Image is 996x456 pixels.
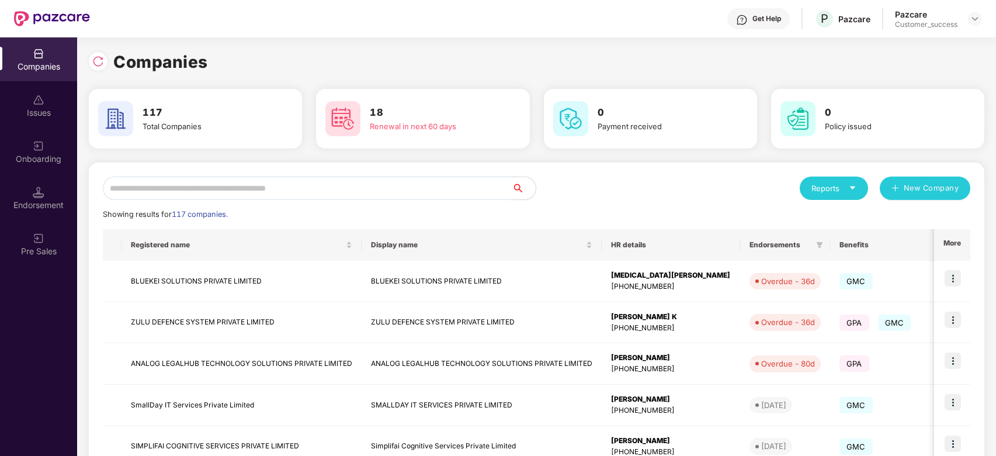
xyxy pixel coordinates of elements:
span: Endorsements [749,240,811,250]
div: Payment received [598,120,724,132]
div: [PHONE_NUMBER] [611,364,731,375]
img: svg+xml;base64,PHN2ZyB4bWxucz0iaHR0cDovL3d3dy53My5vcmcvMjAwMC9zdmciIHdpZHRoPSI2MCIgaGVpZ2h0PSI2MC... [553,101,588,136]
div: [PERSON_NAME] [611,436,731,447]
span: GMC [839,397,873,413]
img: svg+xml;base64,PHN2ZyBpZD0iUmVsb2FkLTMyeDMyIiB4bWxucz0iaHR0cDovL3d3dy53My5vcmcvMjAwMC9zdmciIHdpZH... [92,56,104,67]
span: Display name [371,240,584,250]
div: [PERSON_NAME] [611,394,731,405]
span: Registered name [131,240,343,250]
div: Get Help [752,14,781,23]
img: svg+xml;base64,PHN2ZyB3aWR0aD0iMjAiIGhlaWdodD0iMjAiIHZpZXdCb3g9IjAgMCAyMCAyMCIgZmlsbD0ibm9uZSIgeG... [33,233,44,244]
div: Customer_success [895,20,957,29]
img: svg+xml;base64,PHN2ZyB4bWxucz0iaHR0cDovL3d3dy53My5vcmcvMjAwMC9zdmciIHdpZHRoPSI2MCIgaGVpZ2h0PSI2MC... [780,101,815,136]
h3: 0 [598,105,724,120]
span: GPA [839,355,869,372]
th: Benefits [830,229,935,261]
img: icon [945,394,961,410]
span: search [512,184,536,193]
div: [DATE] [761,440,786,452]
h1: Companies [113,49,208,75]
div: Renewal in next 60 days [370,120,497,132]
img: svg+xml;base64,PHN2ZyB3aWR0aD0iMjAiIGhlaWdodD0iMjAiIHZpZXdCb3g9IjAgMCAyMCAyMCIgZmlsbD0ibm9uZSIgeG... [33,140,44,152]
img: svg+xml;base64,PHN2ZyB3aWR0aD0iMTQuNSIgaGVpZ2h0PSIxNC41IiB2aWV3Qm94PSIwIDAgMTYgMTYiIGZpbGw9Im5vbm... [33,186,44,198]
h3: 117 [143,105,269,120]
td: SMALLDAY IT SERVICES PRIVATE LIMITED [362,385,602,426]
img: icon [945,353,961,369]
span: plus [891,184,899,194]
div: Overdue - 36d [761,316,815,328]
span: GMC [878,315,911,331]
td: ANALOG LEGALHUB TECHNOLOGY SOLUTIONS PRIVATE LIMITED [362,343,602,385]
h3: 18 [370,105,497,120]
img: svg+xml;base64,PHN2ZyB4bWxucz0iaHR0cDovL3d3dy53My5vcmcvMjAwMC9zdmciIHdpZHRoPSI2MCIgaGVpZ2h0PSI2MC... [325,101,360,136]
img: icon [945,270,961,286]
button: search [512,177,536,200]
td: ZULU DEFENCE SYSTEM PRIVATE LIMITED [122,302,362,344]
img: icon [945,436,961,452]
div: Pazcare [895,9,957,20]
div: Total Companies [143,120,269,132]
div: [PHONE_NUMBER] [611,323,731,334]
td: BLUEKEI SOLUTIONS PRIVATE LIMITED [362,261,602,302]
img: svg+xml;base64,PHN2ZyBpZD0iRHJvcGRvd24tMzJ4MzIiIHhtbG5zPSJodHRwOi8vd3d3LnczLm9yZy8yMDAwL3N2ZyIgd2... [970,14,980,23]
div: Pazcare [838,13,870,25]
td: ZULU DEFENCE SYSTEM PRIVATE LIMITED [362,302,602,344]
div: [PERSON_NAME] [611,353,731,364]
div: [PERSON_NAME] K [611,312,731,323]
span: caret-down [849,184,856,192]
span: GMC [839,438,873,455]
td: BLUEKEI SOLUTIONS PRIVATE LIMITED [122,261,362,302]
span: P [821,12,828,26]
span: Showing results for [103,210,228,219]
div: Reports [811,182,856,194]
div: Overdue - 36d [761,275,815,287]
div: [MEDICAL_DATA][PERSON_NAME] [611,270,731,281]
td: SmallDay IT Services Private Limited [122,385,362,426]
div: Overdue - 80d [761,358,815,369]
span: 117 companies. [172,210,228,219]
img: svg+xml;base64,PHN2ZyBpZD0iQ29tcGFuaWVzIiB4bWxucz0iaHR0cDovL3d3dy53My5vcmcvMjAwMC9zdmciIHdpZHRoPS... [33,48,44,60]
th: More [934,229,970,261]
img: New Pazcare Logo [14,11,90,26]
div: Policy issued [825,120,952,132]
img: icon [945,312,961,328]
td: ANALOG LEGALHUB TECHNOLOGY SOLUTIONS PRIVATE LIMITED [122,343,362,385]
span: filter [816,241,823,248]
div: [PHONE_NUMBER] [611,405,731,416]
span: GPA [839,315,869,331]
th: Display name [362,229,602,261]
th: Registered name [122,229,362,261]
h3: 0 [825,105,952,120]
span: New Company [904,182,959,194]
span: filter [814,238,825,252]
th: HR details [602,229,740,261]
button: plusNew Company [880,177,970,200]
div: [PHONE_NUMBER] [611,281,731,292]
img: svg+xml;base64,PHN2ZyB4bWxucz0iaHR0cDovL3d3dy53My5vcmcvMjAwMC9zdmciIHdpZHRoPSI2MCIgaGVpZ2h0PSI2MC... [98,101,133,136]
span: GMC [839,273,873,289]
img: svg+xml;base64,PHN2ZyBpZD0iSXNzdWVzX2Rpc2FibGVkIiB4bWxucz0iaHR0cDovL3d3dy53My5vcmcvMjAwMC9zdmciIH... [33,94,44,106]
div: [DATE] [761,399,786,411]
img: svg+xml;base64,PHN2ZyBpZD0iSGVscC0zMngzMiIgeG1sbnM9Imh0dHA6Ly93d3cudzMub3JnLzIwMDAvc3ZnIiB3aWR0aD... [736,14,748,26]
